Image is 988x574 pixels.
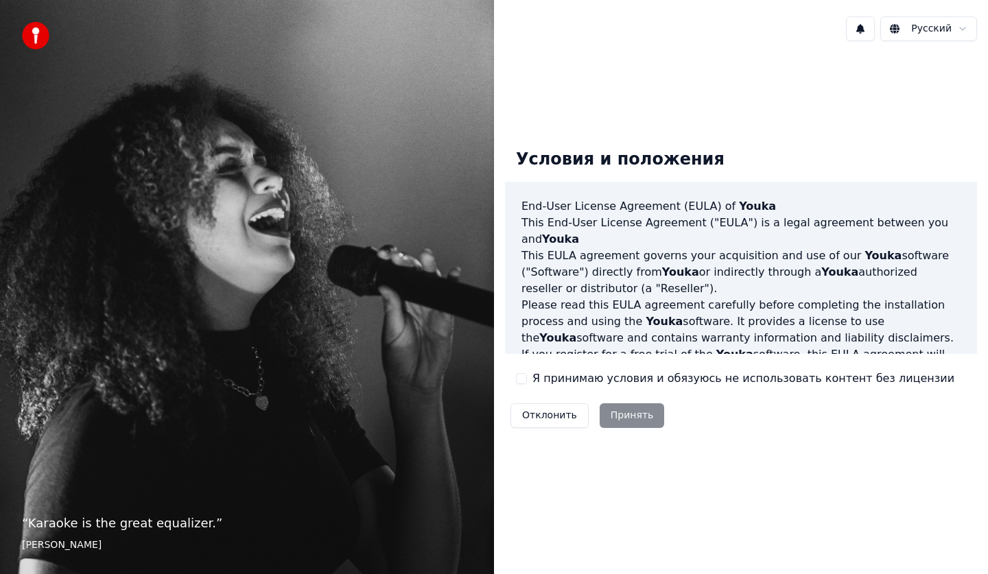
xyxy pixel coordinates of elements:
span: Youka [646,315,683,328]
span: Youka [662,265,699,278]
label: Я принимаю условия и обязуюсь не использовать контент без лицензии [532,370,954,387]
div: Условия и положения [505,138,736,182]
footer: [PERSON_NAME] [22,538,472,552]
p: “ Karaoke is the great equalizer. ” [22,514,472,533]
span: Youka [864,249,902,262]
span: Youka [716,348,753,361]
span: Youka [739,200,776,213]
h3: End-User License Agreement (EULA) of [521,198,961,215]
span: Youka [821,265,858,278]
img: youka [22,22,49,49]
span: Youka [539,331,576,344]
p: This End-User License Agreement ("EULA") is a legal agreement between you and [521,215,961,248]
span: Youka [542,232,579,246]
p: This EULA agreement governs your acquisition and use of our software ("Software") directly from o... [521,248,961,297]
p: Please read this EULA agreement carefully before completing the installation process and using th... [521,297,961,346]
button: Отклонить [510,403,589,428]
p: If you register for a free trial of the software, this EULA agreement will also govern that trial... [521,346,961,412]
